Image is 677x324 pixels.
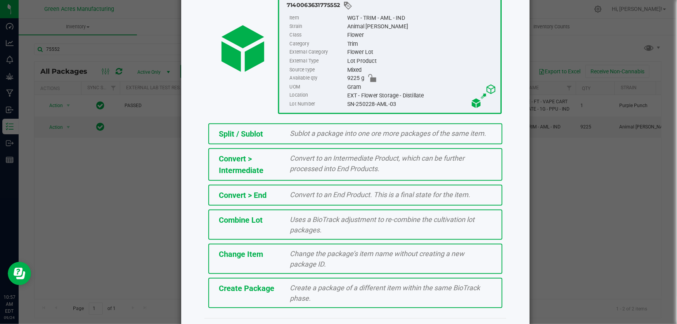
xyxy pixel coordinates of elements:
[219,249,263,259] span: Change Item
[347,91,497,100] div: EXT - Flower Storage - Distillate
[290,154,465,173] span: Convert to an Intermediate Product, which can be further processed into End Products.
[290,249,465,268] span: Change the package’s item name without creating a new package ID.
[347,14,497,22] div: WGT - TRIM - AML - IND
[347,40,497,48] div: Trim
[347,100,497,108] div: SN-250228-AML-03
[289,22,345,31] label: Strain
[219,284,274,293] span: Create Package
[219,191,267,200] span: Convert > End
[287,1,497,10] div: 7140063631775552
[289,83,345,91] label: UOM
[347,83,497,91] div: Gram
[347,57,497,65] div: Lot Product
[290,284,480,302] span: Create a package of a different item within the same BioTrack phase.
[289,48,345,57] label: External Category
[289,40,345,48] label: Category
[347,22,497,31] div: Animal [PERSON_NAME]
[347,31,497,40] div: Flower
[8,262,31,285] iframe: Resource center
[219,129,263,139] span: Split / Sublot
[289,74,345,83] label: Available qty
[289,100,345,108] label: Lot Number
[289,66,345,74] label: Source type
[290,129,487,137] span: Sublot a package into one ore more packages of the same item.
[290,191,471,199] span: Convert to an End Product. This is a final state for the item.
[219,215,263,225] span: Combine Lot
[347,48,497,57] div: Flower Lot
[290,215,475,234] span: Uses a BioTrack adjustment to re-combine the cultivation lot packages.
[289,91,345,100] label: Location
[219,154,263,175] span: Convert > Intermediate
[347,74,364,83] span: 9225 g
[289,31,345,40] label: Class
[289,14,345,22] label: Item
[347,66,497,74] div: Mixed
[289,57,345,65] label: External Type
